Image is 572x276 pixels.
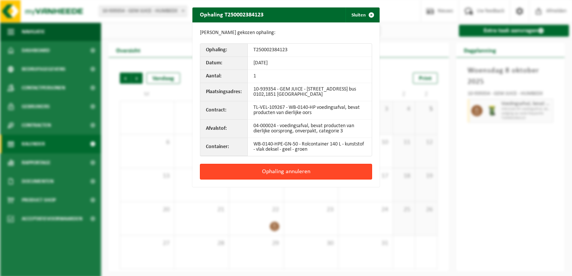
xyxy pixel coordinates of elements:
td: 1 [248,70,372,83]
td: TL-VEL-109267 - WB-0140-HP voedingsafval, bevat producten van dierlijke oors [248,101,372,120]
th: Afvalstof: [200,120,248,138]
th: Ophaling: [200,44,248,57]
td: WB-0140-HPE-GN-50 - Rolcontainer 140 L - kunststof - vlak deksel - geel - groen [248,138,372,156]
button: Sluiten [346,7,379,22]
th: Datum: [200,57,248,70]
td: 04-000024 - voedingsafval, bevat producten van dierlijke oorsprong, onverpakt, categorie 3 [248,120,372,138]
h2: Ophaling T250002384123 [192,7,271,22]
td: [DATE] [248,57,372,70]
th: Contract: [200,101,248,120]
td: T250002384123 [248,44,372,57]
th: Plaatsingsadres: [200,83,248,101]
button: Ophaling annuleren [200,164,372,180]
th: Container: [200,138,248,156]
p: [PERSON_NAME] gekozen ophaling: [200,30,372,36]
th: Aantal: [200,70,248,83]
td: 10-939354 - GEM JUICE - [STREET_ADDRESS] bus 0102,1851 [GEOGRAPHIC_DATA] [248,83,372,101]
